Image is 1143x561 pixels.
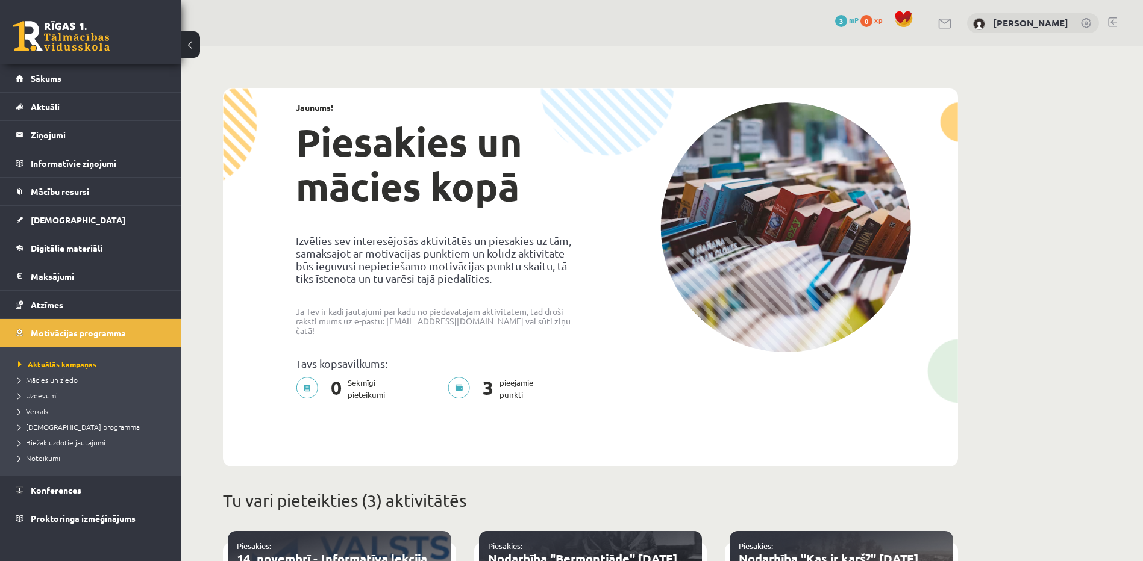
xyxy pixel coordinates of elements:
a: Veikals [18,406,169,417]
span: mP [849,15,859,25]
span: Proktoringa izmēģinājums [31,513,136,524]
p: Tavs kopsavilkums: [296,357,581,370]
span: 0 [860,15,872,27]
a: Piesakies: [739,541,773,551]
p: Izvēlies sev interesējošās aktivitātēs un piesakies uz tām, samaksājot ar motivācijas punktiem un... [296,234,581,285]
span: Sākums [31,73,61,84]
a: [DEMOGRAPHIC_DATA] programma [18,421,169,432]
span: Uzdevumi [18,391,58,400]
span: 0 [325,377,348,401]
a: Informatīvie ziņojumi [16,149,166,177]
a: [PERSON_NAME] [993,17,1068,29]
span: Atzīmes [31,299,63,310]
span: Konferences [31,485,81,495]
a: Konferences [16,476,166,504]
a: Rīgas 1. Tālmācības vidusskola [13,21,110,51]
a: Piesakies: [488,541,522,551]
p: Ja Tev ir kādi jautājumi par kādu no piedāvātajām aktivitātēm, tad droši raksti mums uz e-pastu: ... [296,306,581,335]
a: Aktuālās kampaņas [18,359,169,370]
h1: Piesakies un mācies kopā [296,120,581,209]
a: Noteikumi [18,453,169,463]
span: Aktuāli [31,101,60,112]
a: 3 mP [835,15,859,25]
span: Digitālie materiāli [31,243,102,253]
a: Biežāk uzdotie jautājumi [18,437,169,448]
legend: Maksājumi [31,262,166,290]
a: Mācies un ziedo [18,374,169,385]
span: Mācies un ziedo [18,375,78,385]
span: 3 [477,377,499,401]
span: Biežāk uzdotie jautājumi [18,438,105,447]
span: 3 [835,15,847,27]
a: Mācību resursi [16,178,166,205]
span: Noteikumi [18,453,60,463]
a: Digitālie materiāli [16,234,166,262]
a: Proktoringa izmēģinājums [16,504,166,532]
legend: Informatīvie ziņojumi [31,149,166,177]
span: Mācību resursi [31,186,89,197]
a: Aktuāli [16,93,166,120]
span: Veikals [18,406,48,416]
legend: Ziņojumi [31,121,166,149]
img: Aleksandra Piščenkova [973,18,985,30]
span: Motivācijas programma [31,327,126,338]
a: Ziņojumi [16,121,166,149]
strong: Jaunums! [296,102,333,113]
span: xp [874,15,882,25]
p: pieejamie punkti [448,377,540,401]
a: Piesakies: [237,541,271,551]
p: Sekmīgi pieteikumi [296,377,392,401]
a: Maksājumi [16,262,166,290]
a: Motivācijas programma [16,319,166,347]
img: campaign-image-1c4f3b39ab1f89d1fca25a8facaab35ebc8e40cf20aedba61fd73fb4233361ac.png [660,102,911,352]
a: Sākums [16,64,166,92]
span: [DEMOGRAPHIC_DATA] programma [18,422,140,432]
a: [DEMOGRAPHIC_DATA] [16,206,166,234]
p: Tu vari pieteikties (3) aktivitātēs [223,488,958,513]
a: Atzīmes [16,291,166,318]
a: 0 xp [860,15,888,25]
span: [DEMOGRAPHIC_DATA] [31,214,125,225]
span: Aktuālās kampaņas [18,359,96,369]
a: Uzdevumi [18,390,169,401]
